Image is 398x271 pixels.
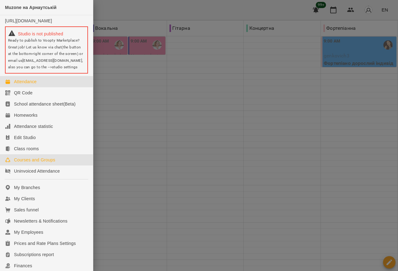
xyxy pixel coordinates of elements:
div: Newsletters & Notifications [14,218,67,224]
div: Prices and Rate Plans Settings [14,240,76,246]
div: My Branches [14,184,40,191]
div: Edit Studio [14,134,36,141]
div: Courses and Groups [14,157,55,163]
div: Sales funnel [14,207,39,213]
div: Uninvoiced Attendance [14,168,60,174]
div: School attendance sheet(Beta) [14,101,76,107]
div: Subscriptions report [14,251,54,258]
span: Ready to publish to Voopty Marketplace? Great job! Let us know via chat(the button at the bottom-... [8,38,83,69]
a: studio settings [52,65,77,69]
div: My Employees [14,229,43,235]
div: My Clients [14,196,35,202]
div: Studio is not published [8,29,85,37]
a: [EMAIL_ADDRESS][DOMAIN_NAME] [22,58,82,63]
div: QR Code [14,90,33,96]
div: Attendance statistic [14,123,53,129]
div: Class rooms [14,146,39,152]
div: Finances [14,263,32,269]
span: Muzone на Арнаутській [5,5,57,10]
div: Attendance [14,79,37,85]
a: [URL][DOMAIN_NAME] [5,18,52,23]
div: Homeworks [14,112,38,118]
